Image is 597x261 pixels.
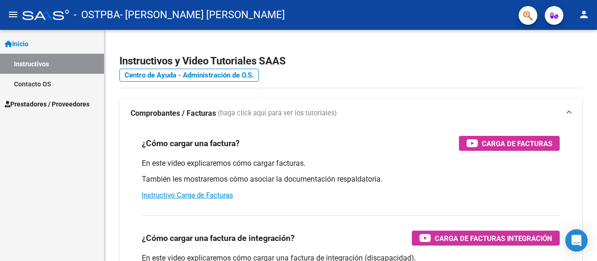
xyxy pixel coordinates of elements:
[142,191,233,199] a: Instructivo Carga de Facturas
[459,136,560,151] button: Carga de Facturas
[119,69,259,82] a: Centro de Ayuda - Administración de O.S.
[5,39,28,49] span: Inicio
[5,99,90,109] span: Prestadores / Proveedores
[435,233,552,244] span: Carga de Facturas Integración
[142,158,560,169] p: En este video explicaremos cómo cargar facturas.
[142,137,240,150] h3: ¿Cómo cargar una factura?
[482,138,552,149] span: Carga de Facturas
[142,174,560,184] p: También les mostraremos cómo asociar la documentación respaldatoria.
[412,231,560,246] button: Carga de Facturas Integración
[120,5,285,25] span: - [PERSON_NAME] [PERSON_NAME]
[74,5,120,25] span: - OSTPBA
[131,108,216,119] strong: Comprobantes / Facturas
[142,232,295,245] h3: ¿Cómo cargar una factura de integración?
[218,108,337,119] span: (haga click aquí para ver los tutoriales)
[7,9,19,20] mat-icon: menu
[119,52,582,70] h2: Instructivos y Video Tutoriales SAAS
[565,229,588,252] div: Open Intercom Messenger
[119,99,582,128] mat-expansion-panel-header: Comprobantes / Facturas (haga click aquí para ver los tutoriales)
[578,9,590,20] mat-icon: person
